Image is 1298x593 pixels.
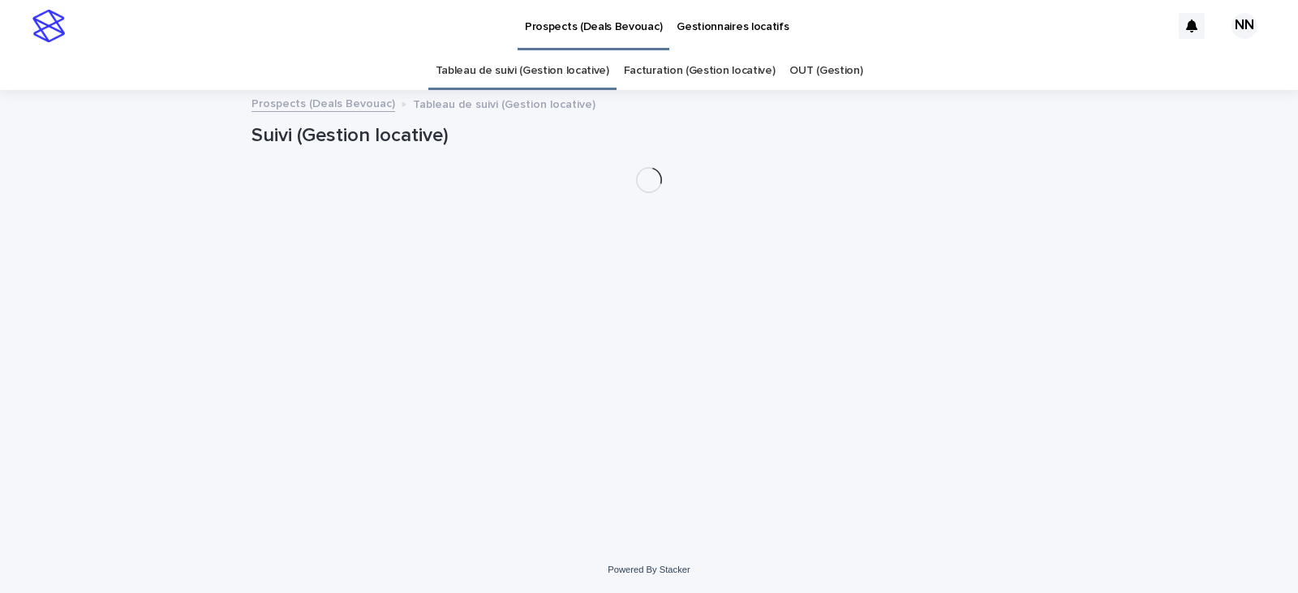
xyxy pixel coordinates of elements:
[251,93,395,112] a: Prospects (Deals Bevouac)
[32,10,65,42] img: stacker-logo-s-only.png
[608,565,690,574] a: Powered By Stacker
[436,52,609,90] a: Tableau de suivi (Gestion locative)
[413,94,595,112] p: Tableau de suivi (Gestion locative)
[1231,13,1257,39] div: NN
[789,52,862,90] a: OUT (Gestion)
[624,52,776,90] a: Facturation (Gestion locative)
[251,124,1047,148] h1: Suivi (Gestion locative)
